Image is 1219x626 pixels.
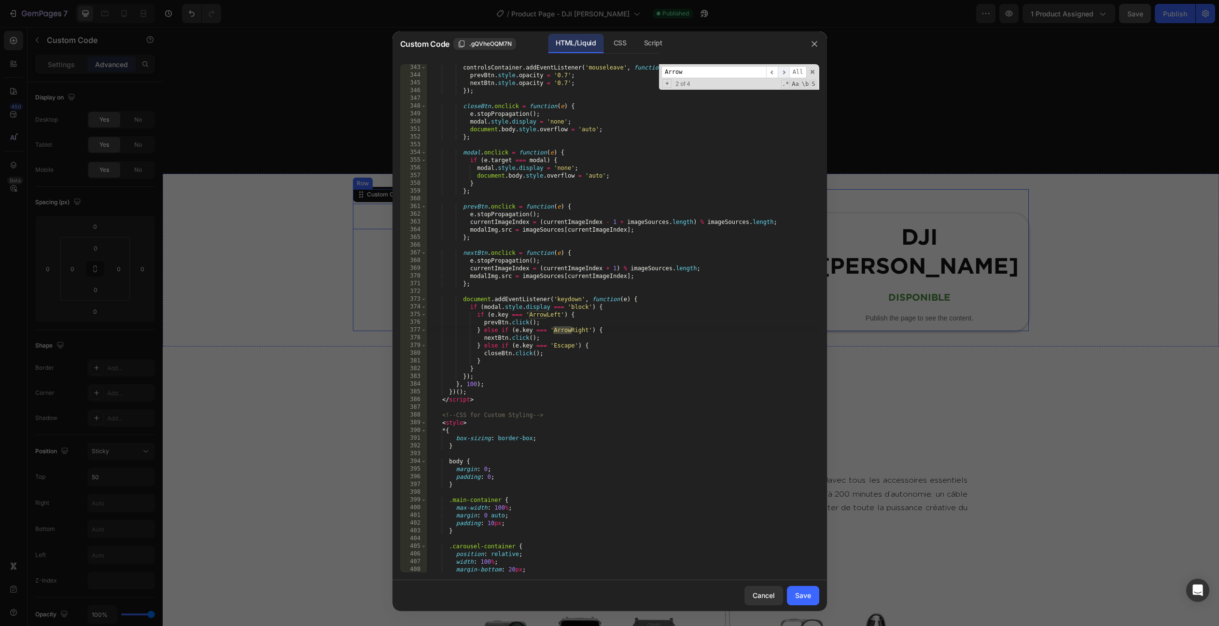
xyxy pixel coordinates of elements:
div: 356 [400,164,427,172]
span: .gQVheOQM7N [469,40,512,48]
div: Script [636,34,670,53]
div: 345 [400,79,427,87]
div: 404 [400,535,427,543]
div: 382 [400,365,427,373]
div: 385 [400,388,427,396]
div: 391 [400,434,427,442]
div: 353 [400,141,427,149]
div: 384 [400,380,427,388]
span: Toggle Replace mode [662,79,672,88]
div: 352 [400,133,427,141]
div: 343 [400,64,427,71]
div: 392 [400,442,427,450]
div: 359 [400,187,427,195]
div: 370 [400,272,427,280]
div: 402 [400,519,427,527]
div: 403 [400,527,427,535]
div: 360 [400,195,427,203]
div: 349 [400,110,427,118]
div: 389 [400,419,427,427]
span: RegExp Search [781,80,790,88]
span: ​ [766,66,778,78]
div: 383 [400,373,427,380]
div: Cancel [753,590,775,600]
h2: DESCRIPTION DU PACK [240,358,816,386]
div: 361 [400,203,427,210]
div: 377 [400,326,427,334]
div: 396 [400,473,427,481]
div: 375 [400,311,427,319]
div: 363 [400,218,427,226]
span: 2 of 4 [672,80,694,88]
div: 398 [400,488,427,496]
div: 357 [400,172,427,180]
div: 399 [400,496,427,504]
div: Custom Code [202,163,243,172]
div: 368 [400,257,427,264]
div: 373 [400,295,427,303]
div: 381 [400,357,427,365]
div: 354 [400,149,427,156]
div: 369 [400,264,427,272]
div: HTML/Liquid [548,34,603,53]
div: 387 [400,403,427,411]
div: 393 [400,450,427,458]
div: 394 [400,458,427,465]
div: 364 [400,226,427,234]
div: CSS [606,34,634,53]
div: Row [192,152,208,161]
span: Alt-Enter [789,66,807,78]
div: 406 [400,550,427,558]
div: 371 [400,280,427,288]
p: DJI [PERSON_NAME] [250,406,323,418]
p: Publish the page to see the content. [647,286,866,296]
div: 351 [400,125,427,133]
div: 400 [400,504,427,512]
div: 407 [400,558,427,566]
button: Save [787,586,819,605]
span: Whole Word Search [801,80,810,88]
button: .gQVheOQM7N [453,38,516,50]
div: 376 [400,319,427,326]
div: 367 [400,249,427,257]
div: 395 [400,465,427,473]
div: Save [795,590,811,600]
span: ​ [778,66,789,78]
p: Le pack standard du DJI [PERSON_NAME] inclut la caméra dans sa version ou avec tous les accessoir... [249,446,807,502]
span: Custom Code [400,38,449,50]
div: 365 [400,234,427,241]
input: Search for [661,66,766,78]
div: 347 [400,95,427,102]
span: Search In Selection [811,80,816,88]
div: 408 [400,566,427,573]
div: 379 [400,342,427,349]
div: 378 [400,334,427,342]
div: 372 [400,288,427,295]
div: 362 [400,210,427,218]
div: 350 [400,118,427,125]
div: 358 [400,180,427,187]
p: Disponible [726,261,787,278]
div: 355 [400,156,427,164]
div: Open Intercom Messenger [1186,579,1209,602]
h2: CONTENU : [248,513,808,543]
div: 380 [400,349,427,357]
span: CaseSensitive Search [791,80,799,88]
div: 401 [400,512,427,519]
div: 390 [400,427,427,434]
div: 405 [400,543,427,550]
div: 366 [400,241,427,249]
div: 386 [400,396,427,403]
i: (stockage interne) [595,449,665,457]
div: 344 [400,71,427,79]
div: 346 [400,87,427,95]
h1: DJI [PERSON_NAME] [650,194,864,254]
p: Publish the page to see the content. [190,184,628,195]
button: Cancel [744,586,783,605]
div: 348 [400,102,427,110]
strong: 64Go [541,449,562,457]
div: 397 [400,481,427,488]
div: 388 [400,411,427,419]
strong: 128Go [572,449,595,457]
div: 374 [400,303,427,311]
